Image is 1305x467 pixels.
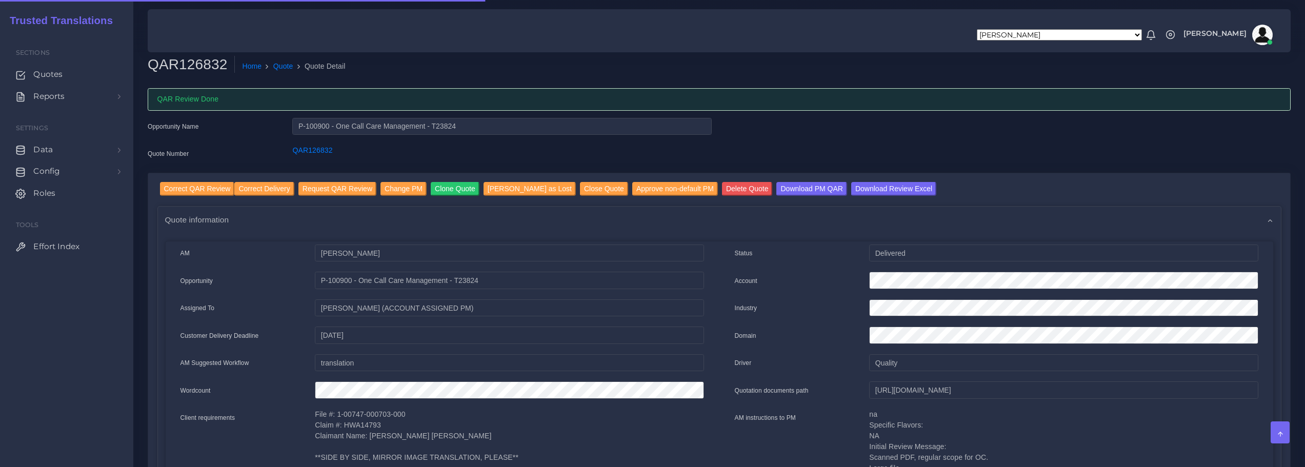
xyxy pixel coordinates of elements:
label: AM instructions to PM [735,413,796,422]
a: Trusted Translations [3,12,113,29]
a: Roles [8,182,126,204]
a: [PERSON_NAME]avatar [1178,25,1276,45]
label: Wordcount [180,386,211,395]
a: Quote [273,61,293,72]
input: Approve non-default PM [632,182,718,196]
input: [PERSON_NAME] as Lost [484,182,576,196]
a: Config [8,160,126,182]
label: Client requirements [180,413,235,422]
span: Sections [16,49,50,56]
a: Home [242,61,262,72]
label: Assigned To [180,303,215,313]
input: Close Quote [580,182,628,196]
input: Change PM [380,182,427,196]
label: Opportunity Name [148,122,199,131]
input: Clone Quote [431,182,479,196]
span: Effort Index [33,241,79,252]
span: Quote information [165,214,229,226]
input: pm [315,299,704,317]
input: Request QAR Review [298,182,376,196]
h2: QAR126832 [148,56,235,73]
label: Customer Delivery Deadline [180,331,259,340]
img: avatar [1252,25,1273,45]
a: Data [8,139,126,160]
input: Delete Quote [722,182,773,196]
div: Quote information [158,207,1281,233]
span: Data [33,144,53,155]
span: Config [33,166,60,177]
label: Domain [735,331,756,340]
a: Reports [8,86,126,107]
span: Reports [33,91,65,102]
input: Download PM QAR [776,182,847,196]
span: [PERSON_NAME] [1183,30,1247,37]
input: Download Review Excel [851,182,936,196]
span: Settings [16,124,48,132]
label: Driver [735,358,752,368]
label: AM [180,249,190,258]
div: QAR Review Done [148,88,1291,111]
span: Quotes [33,69,63,80]
span: Tools [16,221,39,229]
h2: Trusted Translations [3,14,113,27]
li: Quote Detail [293,61,346,72]
a: QAR126832 [292,146,332,154]
a: Quotes [8,64,126,85]
label: Quote Number [148,149,189,158]
a: Effort Index [8,236,126,257]
span: Roles [33,188,55,199]
label: Quotation documents path [735,386,809,395]
input: Correct QAR Review [160,182,235,196]
label: Account [735,276,757,286]
label: AM Suggested Workflow [180,358,249,368]
p: File #: 1-00747-000703-000 Claim #: HWA14793 Claimant Name: [PERSON_NAME] [PERSON_NAME] **SIDE BY... [315,409,704,463]
input: Correct Delivery [234,182,294,196]
label: Opportunity [180,276,213,286]
label: Industry [735,303,757,313]
label: Status [735,249,753,258]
